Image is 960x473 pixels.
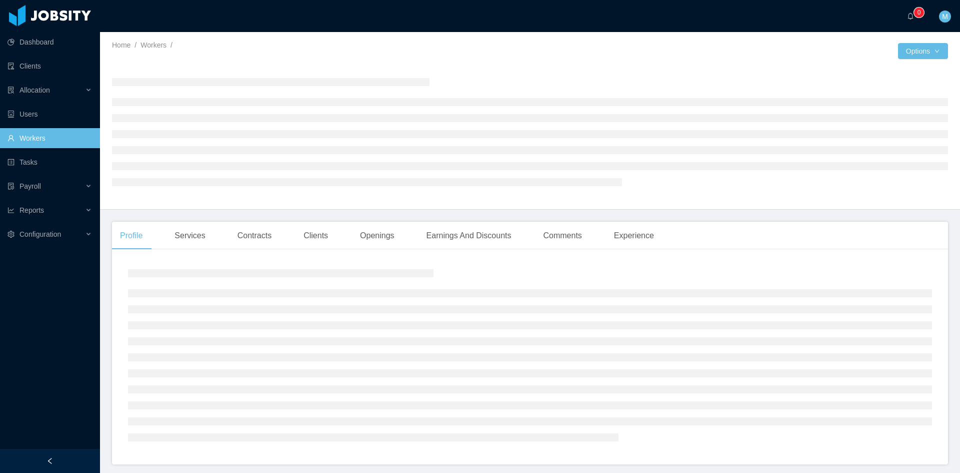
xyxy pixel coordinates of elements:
a: Workers [140,41,166,49]
span: Configuration [19,230,61,238]
i: icon: bell [907,13,914,20]
a: icon: profileTasks [7,152,92,172]
a: Home [112,41,130,49]
span: Payroll [19,182,41,190]
a: icon: pie-chartDashboard [7,32,92,52]
a: icon: userWorkers [7,128,92,148]
i: icon: solution [7,87,14,94]
span: Reports [19,206,44,214]
span: / [170,41,172,49]
div: Profile [112,222,150,250]
span: Allocation [19,86,50,94]
i: icon: setting [7,231,14,238]
div: Earnings And Discounts [418,222,519,250]
i: icon: line-chart [7,207,14,214]
div: Services [166,222,213,250]
div: Experience [606,222,662,250]
a: icon: auditClients [7,56,92,76]
i: icon: file-protect [7,183,14,190]
span: / [134,41,136,49]
div: Contracts [229,222,279,250]
span: M [942,11,948,23]
div: Clients [295,222,336,250]
sup: 0 [914,8,924,18]
div: Comments [535,222,589,250]
button: Optionsicon: down [898,43,948,59]
a: icon: robotUsers [7,104,92,124]
div: Openings [352,222,402,250]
